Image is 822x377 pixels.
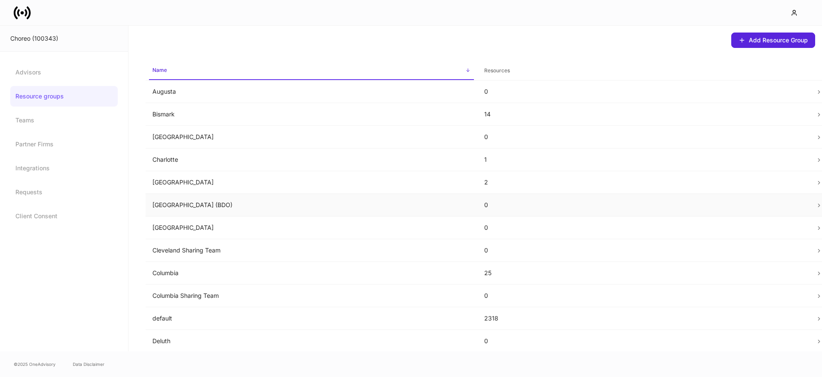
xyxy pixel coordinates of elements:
[14,361,56,368] span: © 2025 OneAdvisory
[477,126,809,148] td: 0
[477,285,809,307] td: 0
[10,206,118,226] a: Client Consent
[152,155,471,164] p: Charlotte
[477,148,809,171] td: 1
[484,66,510,74] h6: Resources
[152,314,471,323] p: default
[739,37,808,44] div: Add Resource Group
[10,182,118,202] a: Requests
[152,178,471,187] p: [GEOGRAPHIC_DATA]
[477,171,809,194] td: 2
[152,291,471,300] p: Columbia Sharing Team
[152,246,471,255] p: Cleveland Sharing Team
[477,103,809,126] td: 14
[10,62,118,83] a: Advisors
[152,87,471,96] p: Augusta
[10,134,118,154] a: Partner Firms
[152,201,471,209] p: [GEOGRAPHIC_DATA] (BDO)
[477,239,809,262] td: 0
[477,217,809,239] td: 0
[149,62,474,80] span: Name
[10,158,118,178] a: Integrations
[10,86,118,107] a: Resource groups
[477,262,809,285] td: 25
[152,133,471,141] p: [GEOGRAPHIC_DATA]
[73,361,104,368] a: Data Disclaimer
[10,110,118,131] a: Teams
[10,34,118,43] div: Choreo (100343)
[477,330,809,353] td: 0
[731,33,815,48] button: Add Resource Group
[477,194,809,217] td: 0
[152,66,167,74] h6: Name
[477,80,809,103] td: 0
[477,307,809,330] td: 2318
[152,269,471,277] p: Columbia
[152,110,471,119] p: Bismark
[152,337,471,345] p: Deluth
[152,223,471,232] p: [GEOGRAPHIC_DATA]
[481,62,806,80] span: Resources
